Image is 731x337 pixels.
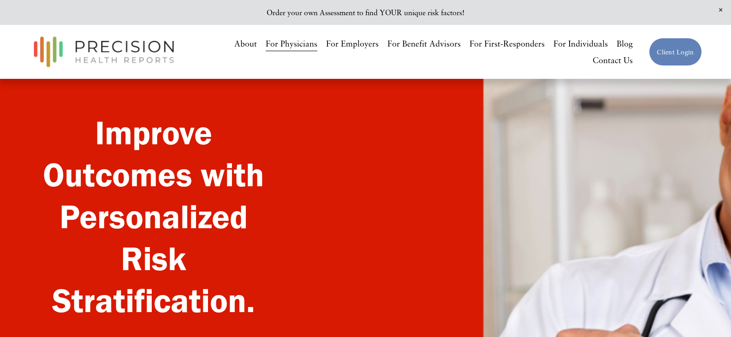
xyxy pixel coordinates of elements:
a: For Benefit Advisors [387,35,461,52]
a: Contact Us [593,52,633,69]
a: For Individuals [553,35,608,52]
img: Αναφορές ακριβείας για την υγεία [29,32,178,71]
strong: Improve Outcomes with Personalized Risk Stratification. [43,112,273,320]
a: For First-Responders [470,35,545,52]
a: About [234,35,257,52]
a: For Employers [326,35,379,52]
a: Blog [617,35,633,52]
a: For Physicians [266,35,317,52]
a: Client Login [649,38,701,66]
